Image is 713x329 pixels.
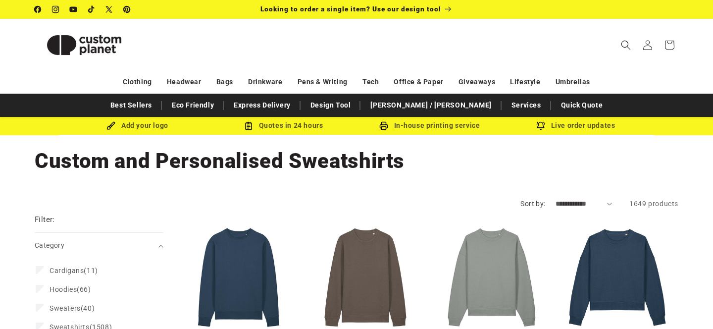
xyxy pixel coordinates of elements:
[123,73,152,91] a: Clothing
[356,119,503,132] div: In-house printing service
[35,214,55,225] h2: Filter:
[362,73,379,91] a: Tech
[35,233,163,258] summary: Category (0 selected)
[105,97,157,114] a: Best Sellers
[216,73,233,91] a: Bags
[629,200,678,208] span: 1649 products
[248,73,282,91] a: Drinkware
[35,148,678,174] h1: Custom and Personalised Sweatshirts
[298,73,348,91] a: Pens & Writing
[50,266,98,275] span: (11)
[50,304,95,313] span: (40)
[31,19,138,71] a: Custom Planet
[35,23,134,67] img: Custom Planet
[615,34,637,56] summary: Search
[210,119,356,132] div: Quotes in 24 hours
[394,73,443,91] a: Office & Paper
[35,241,64,249] span: Category
[536,121,545,130] img: Order updates
[379,121,388,130] img: In-house printing
[556,97,608,114] a: Quick Quote
[458,73,495,91] a: Giveaways
[503,119,649,132] div: Live order updates
[64,119,210,132] div: Add your logo
[507,97,546,114] a: Services
[50,304,81,312] span: Sweaters
[510,73,540,91] a: Lifestyle
[244,121,253,130] img: Order Updates Icon
[260,5,441,13] span: Looking to order a single item? Use our design tool
[167,97,219,114] a: Eco Friendly
[365,97,496,114] a: [PERSON_NAME] / [PERSON_NAME]
[50,285,91,294] span: (66)
[167,73,202,91] a: Headwear
[306,97,356,114] a: Design Tool
[520,200,545,208] label: Sort by:
[106,121,115,130] img: Brush Icon
[229,97,296,114] a: Express Delivery
[556,73,590,91] a: Umbrellas
[50,267,84,274] span: Cardigans
[50,285,77,293] span: Hoodies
